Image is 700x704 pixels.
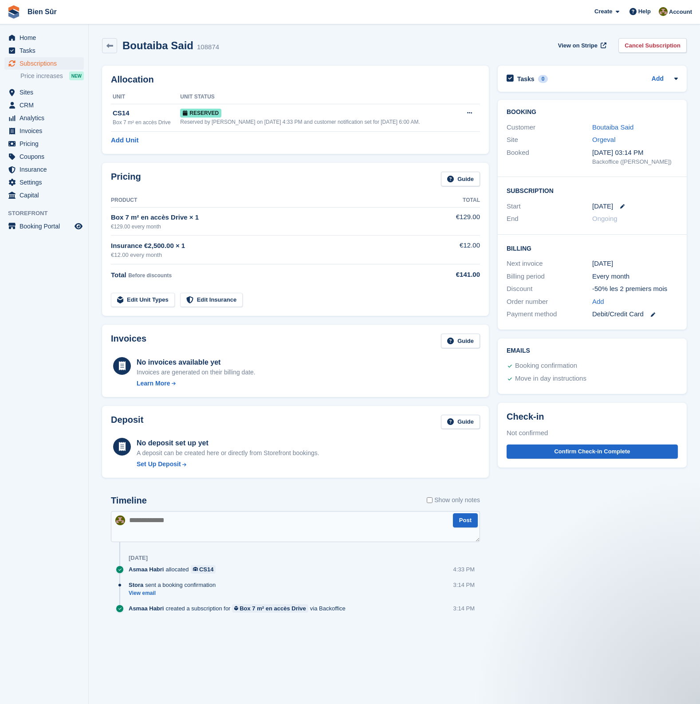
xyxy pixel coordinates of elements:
span: Pricing [20,138,73,150]
h2: Billing [507,244,678,252]
div: Billing period [507,271,592,282]
a: menu [4,163,84,176]
a: Set Up Deposit [137,460,319,469]
div: End [507,214,592,224]
p: A deposit can be created here or directly from Storefront bookings. [137,448,319,458]
span: Subscriptions [20,57,73,70]
h2: Tasks [517,75,535,83]
div: €12.00 every month [111,251,423,260]
span: Home [20,31,73,44]
div: allocated [129,565,220,574]
div: 4:33 PM [453,565,475,574]
span: Help [638,7,651,16]
a: CS14 [191,565,216,574]
a: menu [4,31,84,44]
span: Asmaa Habri [129,565,164,574]
div: CS14 [113,108,180,118]
div: -50% les 2 premiers mois [592,284,678,294]
div: Set Up Deposit [137,460,181,469]
th: Total [423,193,480,208]
a: menu [4,189,84,201]
div: Reserved by [PERSON_NAME] on [DATE] 4:33 PM and customer notification set for [DATE] 6:00 AM. [180,118,458,126]
span: Account [669,8,692,16]
a: Guide [441,172,480,186]
img: Matthieu Burnand [115,515,125,525]
a: View on Stripe [554,38,608,53]
span: Asmaa Habri [129,604,164,613]
span: Before discounts [128,272,172,279]
div: Booking confirmation [515,361,577,371]
span: Sites [20,86,73,98]
div: Next invoice [507,259,592,269]
a: Learn More [137,379,256,388]
a: menu [4,138,84,150]
div: Payment method [507,309,592,319]
span: Booking Portal [20,220,73,232]
a: Price increases NEW [20,71,84,81]
div: Box 7 m² en accès Drive [113,118,180,126]
div: Move in day instructions [515,374,586,384]
span: Insurance [20,163,73,176]
div: Debit/Credit Card [592,309,678,319]
a: menu [4,125,84,137]
a: Add [592,297,604,307]
span: Coupons [20,150,73,163]
div: Start [507,201,592,212]
h2: Emails [507,347,678,354]
span: View on Stripe [558,41,598,50]
span: Tasks [20,44,73,57]
a: Add Unit [111,135,138,146]
div: Invoices are generated on their billing date. [137,368,256,377]
div: Order number [507,297,592,307]
div: 108874 [197,42,219,52]
a: Edit Insurance [180,293,243,307]
div: Every month [592,271,678,282]
h2: Allocation [111,75,480,85]
h2: Booking [507,109,678,116]
span: Stora [129,581,143,589]
a: Add [652,74,664,84]
h2: Timeline [111,496,147,506]
div: [DATE] [129,555,148,562]
div: Box 7 m² en accès Drive [240,604,306,613]
a: menu [4,44,84,57]
a: menu [4,176,84,189]
h2: Boutaiba Said [122,39,193,51]
a: View email [129,590,220,597]
div: No invoices available yet [137,357,256,368]
th: Unit Status [180,90,458,104]
a: Boutaiba Said [592,123,633,131]
button: Post [453,513,478,528]
span: Ongoing [592,215,617,222]
div: Site [507,135,592,145]
a: Cancel Subscription [618,38,687,53]
span: Storefront [8,209,88,218]
a: menu [4,57,84,70]
a: Guide [441,334,480,348]
h2: Check-in [507,412,678,422]
a: menu [4,86,84,98]
h2: Invoices [111,334,146,348]
h2: Deposit [111,415,143,429]
div: [DATE] 03:14 PM [592,148,678,158]
button: Confirm Check-in Complete [507,444,678,459]
div: NEW [69,71,84,80]
div: 3:14 PM [453,604,475,613]
h2: Subscription [507,186,678,195]
img: Matthieu Burnand [659,7,668,16]
span: CRM [20,99,73,111]
a: menu [4,99,84,111]
label: Show only notes [427,496,480,505]
div: Discount [507,284,592,294]
a: Edit Unit Types [111,293,175,307]
div: CS14 [199,565,214,574]
a: menu [4,220,84,232]
a: Box 7 m² en accès Drive [232,604,308,613]
th: Product [111,193,423,208]
span: Total [111,271,126,279]
a: menu [4,112,84,124]
a: Preview store [73,221,84,232]
a: menu [4,150,84,163]
div: Learn More [137,379,170,388]
span: Analytics [20,112,73,124]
